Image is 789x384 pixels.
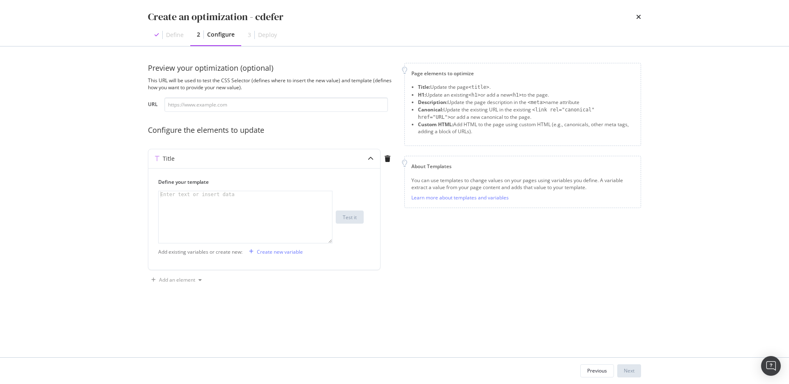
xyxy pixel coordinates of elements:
div: Create new variable [257,248,303,255]
button: Add an element [148,273,205,287]
div: This URL will be used to test the CSS Selector (defines where to insert the new value) and templa... [148,77,394,91]
li: Add HTML to the page using custom HTML (e.g., canonicals, other meta tags, adding a block of URLs). [418,121,634,135]
div: Define [166,31,184,39]
strong: H1: [418,91,426,98]
div: Test it [343,214,357,221]
div: Add existing variables or create new: [158,248,242,255]
label: URL [148,101,158,110]
button: Previous [580,364,614,377]
li: Update the page description in the name attribute [418,99,634,106]
div: Deploy [258,31,277,39]
div: Add an element [159,278,195,282]
span: <meta> [528,99,545,105]
strong: Custom HTML: [418,121,453,128]
input: https://www.example.com [164,97,388,112]
li: Update an existing or add a new to the page. [418,91,634,99]
div: Previous [587,367,607,374]
div: 3 [248,31,251,39]
div: Create an optimization - cdefer [148,10,284,24]
div: times [636,10,641,24]
div: Preview your optimization (optional) [148,63,394,74]
div: Configure [207,30,235,39]
button: Test it [336,211,364,224]
button: Next [617,364,641,377]
div: Page elements to optimize [411,70,634,77]
span: <link rel="canonical" href="URL"> [418,107,595,120]
strong: Canonical: [418,106,443,113]
a: Learn more about templates and variables [411,194,509,201]
div: Configure the elements to update [148,125,394,136]
span: <h1> [468,92,480,98]
strong: Title: [418,83,430,90]
div: About Templates [411,163,634,170]
span: <h1> [510,92,522,98]
div: Next [624,367,634,374]
button: Create new variable [246,245,303,258]
div: Title [163,155,175,163]
div: You can use templates to change values on your pages using variables you define. A variable extra... [411,177,634,191]
span: <title> [468,84,489,90]
label: Define your template [158,178,364,185]
li: Update the existing URL in the existing or add a new canonical to the page. [418,106,634,121]
div: Open Intercom Messenger [761,356,781,376]
li: Update the page . [418,83,634,91]
div: Enter text or insert data [159,191,236,198]
div: 2 [197,30,200,39]
strong: Description: [418,99,448,106]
